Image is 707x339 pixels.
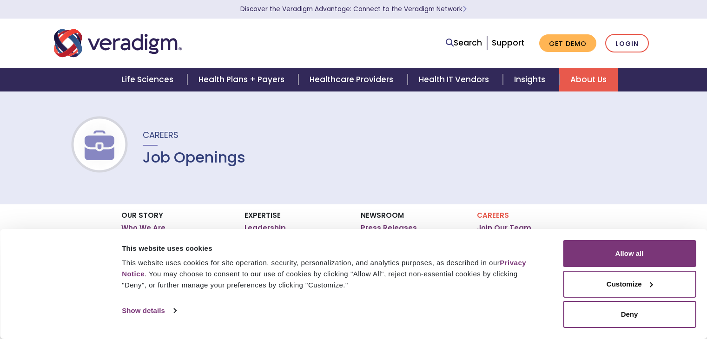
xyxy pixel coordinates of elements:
a: Life Sciences [110,68,187,91]
div: This website uses cookies for site operation, security, personalization, and analytics purposes, ... [122,257,542,291]
a: Health Plans + Payers [187,68,298,91]
a: Show details [122,304,176,318]
button: Customize [563,271,696,298]
a: Healthcare Providers [298,68,407,91]
button: Deny [563,301,696,328]
h1: Job Openings [143,149,245,166]
span: Careers [143,129,178,141]
a: Press Releases [361,223,417,233]
a: Insights [503,68,559,91]
a: About Us [559,68,618,91]
span: Learn More [463,5,467,13]
a: Support [492,37,524,48]
a: Health IT Vendors [408,68,503,91]
a: Discover the Veradigm Advantage: Connect to the Veradigm NetworkLearn More [240,5,467,13]
a: Who We Are [121,223,165,233]
a: Get Demo [539,34,596,52]
a: Search [446,37,482,49]
a: Login [605,34,649,53]
div: This website uses cookies [122,243,542,254]
a: Leadership [244,223,286,233]
a: Join Our Team [477,223,531,233]
img: Veradigm logo [54,28,182,59]
button: Allow all [563,240,696,267]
